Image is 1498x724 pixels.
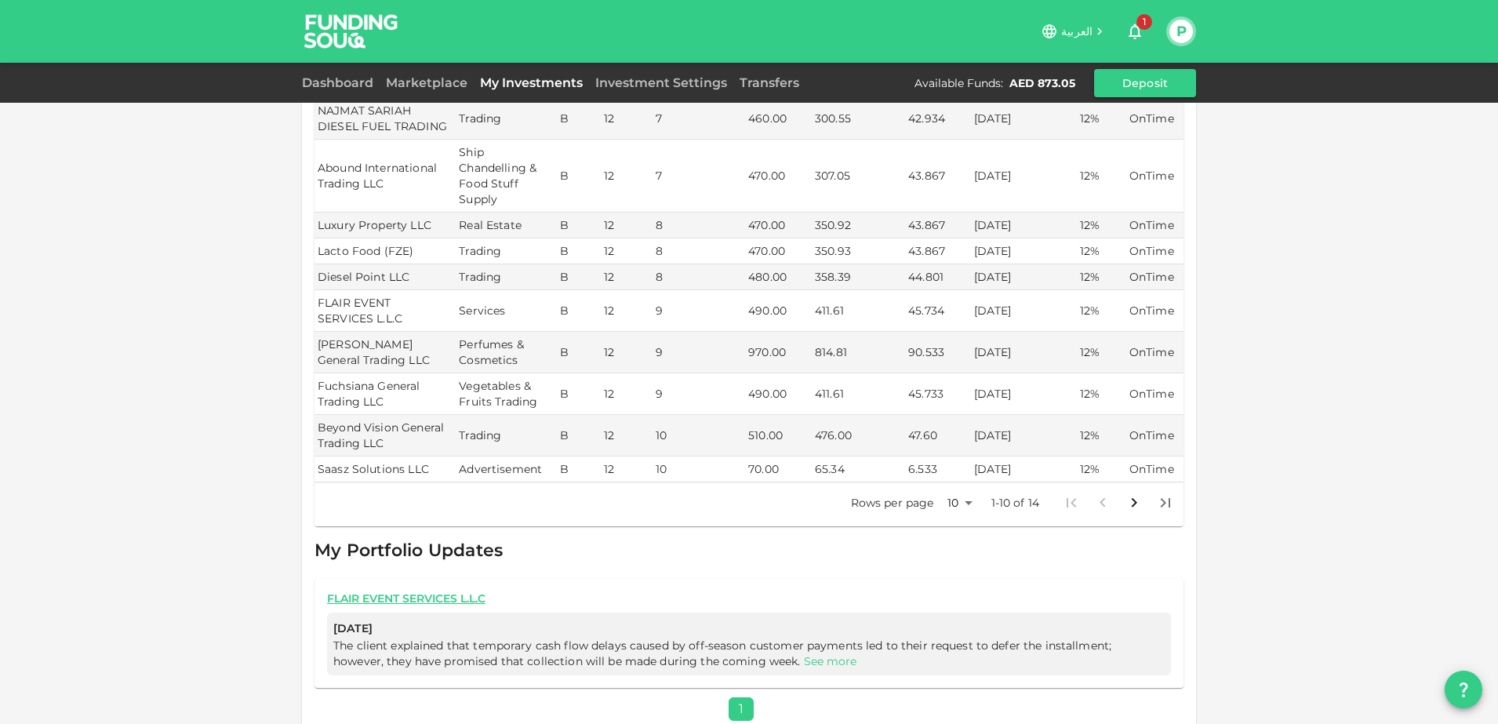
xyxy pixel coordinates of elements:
td: 43.867 [905,213,970,238]
td: B [557,332,601,373]
td: 470.00 [745,140,812,213]
td: Services [456,290,556,332]
td: 411.61 [812,373,905,415]
p: Rows per page [851,495,934,511]
td: Fuchsiana General Trading LLC [315,373,456,415]
td: B [557,264,601,290]
span: My Portfolio Updates [315,540,503,561]
div: Available Funds : [914,75,1003,91]
td: 42.934 [905,98,970,140]
td: 12% [1077,238,1126,264]
button: 1 [1119,16,1151,47]
td: 814.81 [812,332,905,373]
td: [DATE] [971,213,1077,238]
td: Lacto Food (FZE) [315,238,456,264]
td: [DATE] [971,373,1077,415]
span: 1 [1136,14,1152,30]
td: 12 [601,140,653,213]
td: 43.867 [905,238,970,264]
td: OnTime [1126,264,1183,290]
td: B [557,290,601,332]
td: 44.801 [905,264,970,290]
td: 70.00 [745,457,812,482]
td: 9 [653,290,745,332]
td: Advertisement [456,457,556,482]
td: OnTime [1126,415,1183,457]
a: Dashboard [302,75,380,90]
td: OnTime [1126,238,1183,264]
td: 12% [1077,140,1126,213]
td: NAJMAT SARIAH DIESEL FUEL TRADING [315,98,456,140]
td: 12 [601,457,653,482]
span: [DATE] [333,619,1165,639]
td: OnTime [1126,332,1183,373]
button: Go to next page [1118,487,1150,518]
td: Trading [456,264,556,290]
td: 12 [601,332,653,373]
td: 12 [601,290,653,332]
td: 480.00 [745,264,812,290]
td: Trading [456,415,556,457]
td: 90.533 [905,332,970,373]
td: 7 [653,140,745,213]
td: 12 [601,238,653,264]
div: 10 [940,492,978,515]
td: Vegetables & Fruits Trading [456,373,556,415]
td: 350.92 [812,213,905,238]
td: 490.00 [745,290,812,332]
td: 9 [653,373,745,415]
td: [DATE] [971,415,1077,457]
td: 12 [601,373,653,415]
td: 490.00 [745,373,812,415]
td: [DATE] [971,457,1077,482]
td: OnTime [1126,213,1183,238]
td: OnTime [1126,98,1183,140]
td: 12% [1077,373,1126,415]
td: 358.39 [812,264,905,290]
td: [DATE] [971,290,1077,332]
td: 6.533 [905,457,970,482]
td: [DATE] [971,264,1077,290]
a: See more [804,654,857,668]
div: AED 873.05 [1009,75,1075,91]
td: 300.55 [812,98,905,140]
td: 12 [601,98,653,140]
td: 12 [601,264,653,290]
td: B [557,457,601,482]
td: 47.60 [905,415,970,457]
a: Transfers [733,75,805,90]
td: 8 [653,238,745,264]
td: 9 [653,332,745,373]
td: Luxury Property LLC [315,213,456,238]
span: العربية [1061,24,1093,38]
td: 45.734 [905,290,970,332]
td: 12% [1077,332,1126,373]
td: [DATE] [971,98,1077,140]
td: 7 [653,98,745,140]
td: 10 [653,415,745,457]
td: Real Estate [456,213,556,238]
td: Beyond Vision General Trading LLC [315,415,456,457]
td: Saasz Solutions LLC [315,457,456,482]
td: Perfumes & Cosmetics [456,332,556,373]
td: Diesel Point LLC [315,264,456,290]
a: Marketplace [380,75,474,90]
td: [PERSON_NAME] General Trading LLC [315,332,456,373]
a: FLAIR EVENT SERVICES L.L.C [327,591,1171,606]
td: 476.00 [812,415,905,457]
td: B [557,140,601,213]
td: 65.34 [812,457,905,482]
td: [DATE] [971,332,1077,373]
td: B [557,213,601,238]
td: [DATE] [971,238,1077,264]
button: question [1445,671,1482,708]
td: 43.867 [905,140,970,213]
td: 411.61 [812,290,905,332]
td: FLAIR EVENT SERVICES L.L.C [315,290,456,332]
td: B [557,238,601,264]
td: 510.00 [745,415,812,457]
td: B [557,98,601,140]
td: 12% [1077,98,1126,140]
td: 45.733 [905,373,970,415]
button: P [1169,20,1193,43]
